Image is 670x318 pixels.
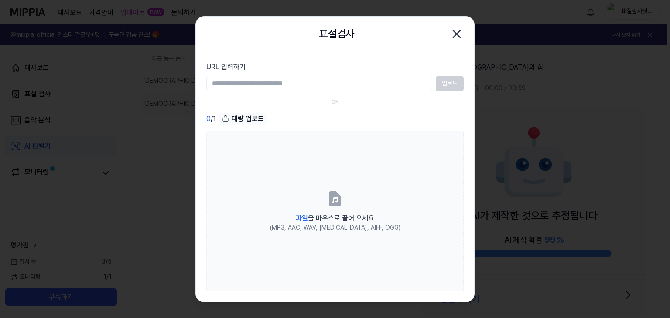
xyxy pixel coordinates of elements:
label: URL 입력하기 [206,62,464,72]
div: / 1 [206,112,216,125]
button: 대량 업로드 [219,112,267,125]
h2: 표절검사 [319,25,355,42]
span: 파일 [296,213,308,222]
span: 을 마우스로 끌어 오세요 [296,213,374,222]
span: 0 [206,114,211,124]
div: (MP3, AAC, WAV, [MEDICAL_DATA], AIFF, OGG) [270,223,400,232]
div: OR [332,98,339,106]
